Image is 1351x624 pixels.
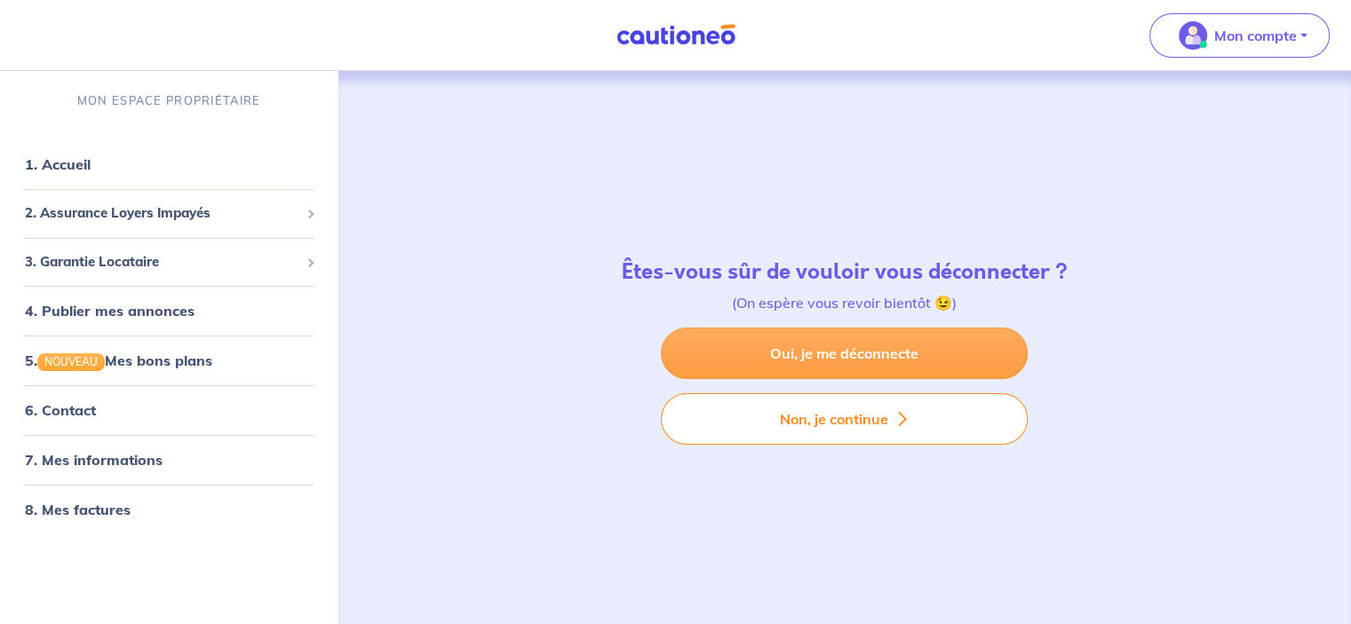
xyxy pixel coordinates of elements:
p: MON ESPACE PROPRIÉTAIRE [77,92,260,109]
p: Mon compte [1214,25,1297,46]
span: 3. Garantie Locataire [25,252,299,273]
div: 8. Mes factures [7,492,330,527]
div: 7. Mes informations [7,442,330,478]
div: 2. Assurance Loyers Impayés [7,196,330,231]
a: 4. Publier mes annonces [25,302,195,320]
a: 6. Contact [25,401,96,419]
a: 7. Mes informations [25,451,163,469]
img: Cautioneo [609,24,743,46]
a: Oui, je me déconnecte [661,328,1028,379]
h4: Êtes-vous sûr de vouloir vous déconnecter ? [622,259,1068,285]
div: 1. Accueil [7,146,330,182]
div: 6. Contact [7,392,330,428]
img: illu_account_valid_menu.svg [1179,21,1207,50]
div: 5.NOUVEAUMes bons plans [7,343,330,378]
span: 2. Assurance Loyers Impayés [25,203,299,224]
a: 5.NOUVEAUMes bons plans [25,351,212,369]
a: 1. Accueil [25,155,91,173]
div: 3. Garantie Locataire [7,245,330,280]
div: 4. Publier mes annonces [7,293,330,328]
p: (On espère vous revoir bientôt 😉) [622,292,1068,313]
button: Non, je continue [661,393,1028,445]
button: illu_account_valid_menu.svgMon compte [1149,13,1330,58]
a: 8. Mes factures [25,501,131,518]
